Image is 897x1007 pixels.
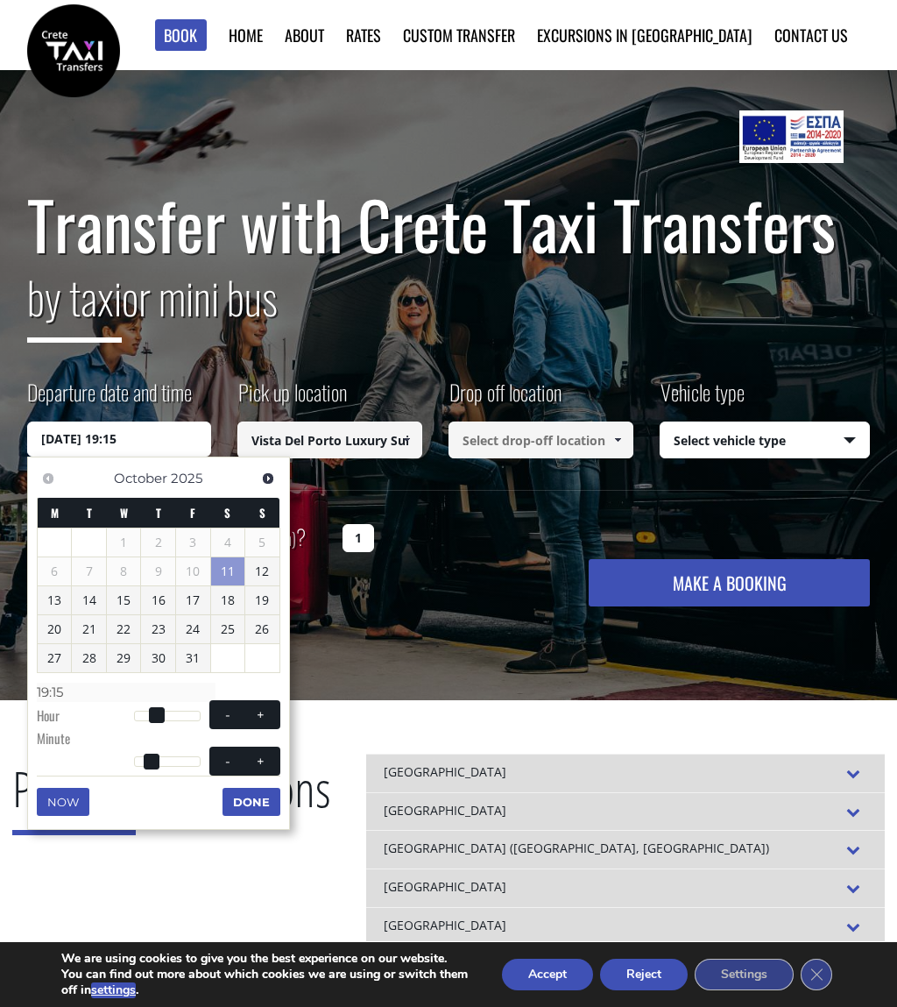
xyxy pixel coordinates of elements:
[259,504,265,521] span: Sunday
[366,907,885,946] div: [GEOGRAPHIC_DATA]
[12,754,331,848] h2: Destinations
[211,615,245,643] a: 25
[171,470,202,486] span: 2025
[72,557,106,585] span: 7
[38,557,72,585] span: 6
[603,422,632,458] a: Show All Items
[141,528,175,557] span: 2
[261,472,275,486] span: Next
[589,559,870,606] button: MAKE A BOOKING
[211,586,245,614] a: 18
[285,24,324,46] a: About
[156,504,161,521] span: Thursday
[141,586,175,614] a: 16
[366,869,885,907] div: [GEOGRAPHIC_DATA]
[155,19,208,52] a: Book
[27,188,871,261] h1: Transfer with Crete Taxi Transfers
[403,24,515,46] a: Custom Transfer
[176,557,210,585] span: 10
[72,644,106,672] a: 28
[774,24,848,46] a: Contact us
[660,377,745,422] label: Vehicle type
[37,729,134,752] dt: Minute
[72,586,106,614] a: 14
[61,967,471,998] p: You can find out more about which cookies we are using or switch them off in .
[237,377,347,422] label: Pick up location
[27,264,122,343] span: by taxi
[660,422,870,459] span: Select vehicle type
[37,788,89,816] button: Now
[141,615,175,643] a: 23
[107,528,141,557] span: 1
[107,615,141,643] a: 22
[237,422,422,458] input: Select pickup location
[190,504,195,521] span: Friday
[222,788,280,816] button: Done
[107,586,141,614] a: 15
[448,377,562,422] label: Drop off location
[107,644,141,672] a: 29
[245,528,279,557] span: 5
[141,644,175,672] a: 30
[211,528,245,557] span: 4
[245,557,279,585] a: 12
[72,615,106,643] a: 21
[176,586,210,614] a: 17
[141,557,175,585] span: 9
[12,755,136,835] span: Popular
[114,470,167,486] span: October
[212,706,244,723] button: -
[61,951,471,967] p: We are using cookies to give you the best experience on our website.
[346,24,381,46] a: Rates
[600,959,688,990] button: Reject
[38,586,72,614] a: 13
[120,504,128,521] span: Wednesday
[502,959,593,990] button: Accept
[392,422,420,458] a: Show All Items
[91,982,136,998] button: settings
[739,110,844,163] img: e-bannersEUERDF180X90.jpg
[244,706,276,723] button: +
[448,422,633,458] input: Select drop-off location
[37,466,60,490] a: Previous
[245,615,279,643] a: 26
[537,24,752,46] a: Excursions in [GEOGRAPHIC_DATA]
[801,959,832,990] button: Close GDPR Cookie Banner
[27,4,120,97] img: Crete Taxi Transfers | Safe Taxi Transfer Services from to Heraklion Airport, Chania Airport, Ret...
[211,557,245,585] a: 11
[212,753,244,769] button: -
[27,39,120,58] a: Crete Taxi Transfers | Safe Taxi Transfer Services from to Heraklion Airport, Chania Airport, Ret...
[229,24,263,46] a: Home
[27,377,192,422] label: Departure date and time
[38,644,72,672] a: 27
[41,472,55,486] span: Previous
[257,466,280,490] a: Next
[27,261,871,356] h2: or mini bus
[244,753,276,769] button: +
[87,504,92,521] span: Tuesday
[107,557,141,585] span: 8
[51,504,59,521] span: Monday
[245,586,279,614] a: 19
[224,504,230,521] span: Saturday
[366,792,885,831] div: [GEOGRAPHIC_DATA]
[695,959,794,990] button: Settings
[366,754,885,792] div: [GEOGRAPHIC_DATA]
[176,644,210,672] a: 31
[176,528,210,557] span: 3
[366,830,885,869] div: [GEOGRAPHIC_DATA] ([GEOGRAPHIC_DATA], [GEOGRAPHIC_DATA])
[38,615,72,643] a: 20
[37,706,134,729] dt: Hour
[176,615,210,643] a: 24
